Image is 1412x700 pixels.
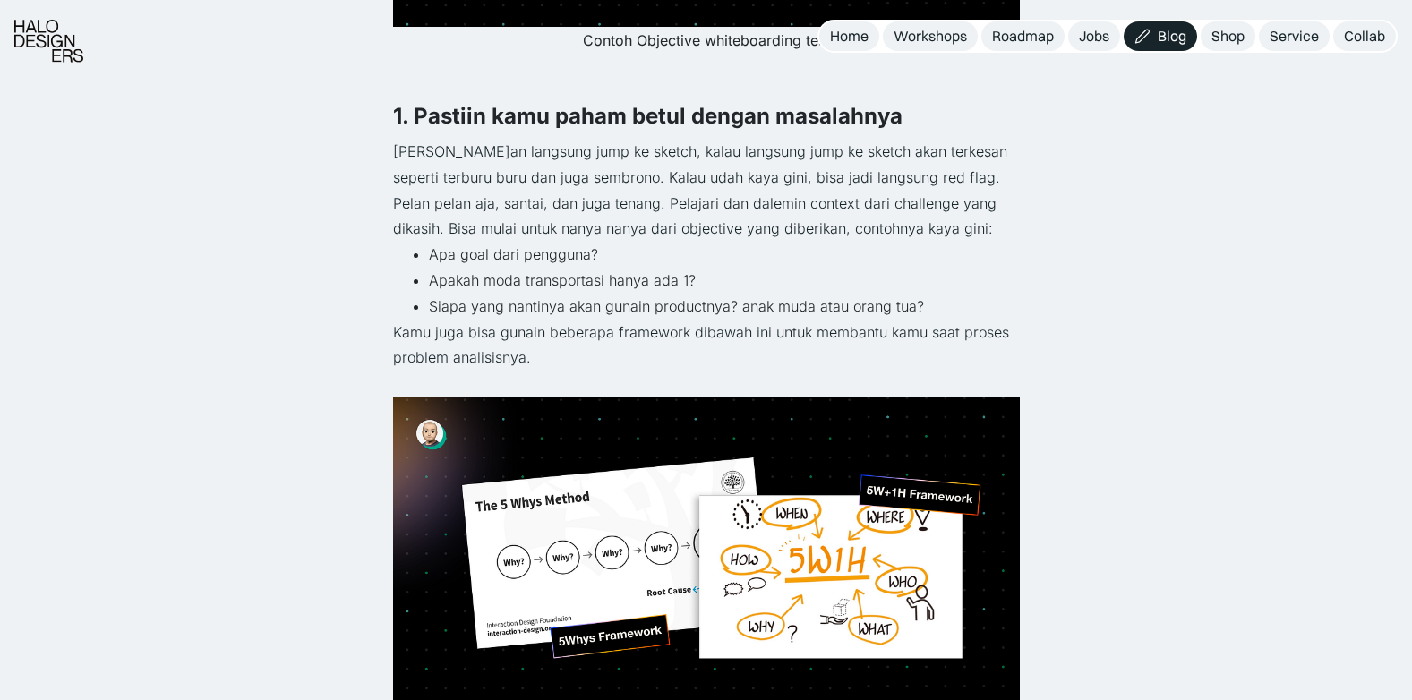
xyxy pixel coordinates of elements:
[393,320,1020,371] p: Kamu juga bisa gunain beberapa framework dibawah ini untuk membantu kamu saat proses problem anal...
[1201,21,1255,51] a: Shop
[992,27,1054,46] div: Roadmap
[429,268,1020,294] li: Apakah moda transportasi hanya ada 1?
[393,59,1020,85] p: ‍
[819,21,879,51] a: Home
[1270,27,1319,46] div: Service
[1068,21,1120,51] a: Jobs
[883,21,978,51] a: Workshops
[429,294,1020,320] li: Siapa yang nantinya akan gunain productnya? anak muda atau orang tua?
[1211,27,1245,46] div: Shop
[393,139,1020,242] p: [PERSON_NAME]an langsung jump ke sketch, kalau langsung jump ke sketch akan terkesan seperti terb...
[393,103,903,129] strong: 1. Pastiin kamu paham betul dengan masalahnya
[393,31,1020,50] figcaption: Contoh Objective whiteboarding test
[981,21,1065,51] a: Roadmap
[393,371,1020,397] p: ‍
[1124,21,1197,51] a: Blog
[830,27,869,46] div: Home
[1158,27,1186,46] div: Blog
[894,27,967,46] div: Workshops
[1259,21,1330,51] a: Service
[429,242,1020,268] li: Apa goal dari pengguna?
[1344,27,1385,46] div: Collab
[1333,21,1396,51] a: Collab
[1079,27,1109,46] div: Jobs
